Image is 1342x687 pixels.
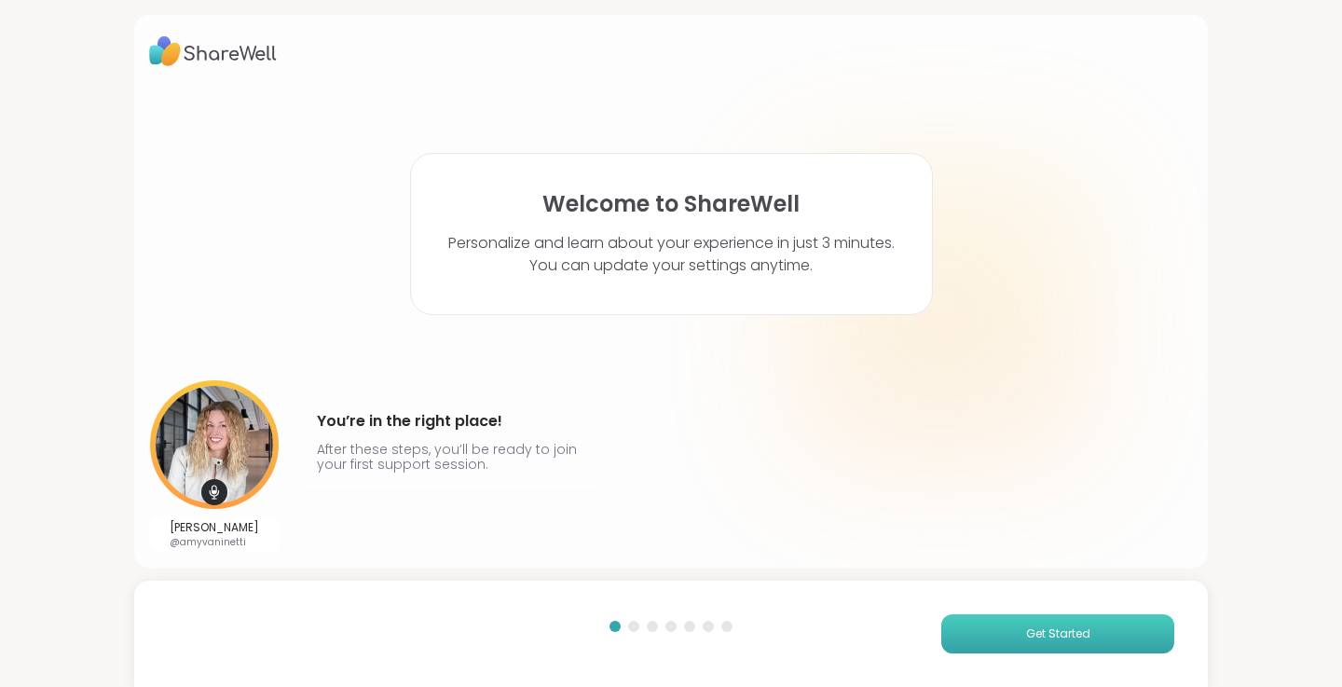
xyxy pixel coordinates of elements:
p: @amyvaninetti [170,535,259,549]
img: mic icon [201,479,227,505]
p: Personalize and learn about your experience in just 3 minutes. You can update your settings anytime. [448,232,895,277]
img: ShareWell Logo [149,30,277,73]
img: User image [150,380,279,509]
p: After these steps, you’ll be ready to join your first support session. [317,442,585,472]
p: [PERSON_NAME] [170,520,259,535]
h4: You’re in the right place! [317,406,585,436]
span: Get Started [1026,625,1090,642]
button: Get Started [941,614,1174,653]
h1: Welcome to ShareWell [542,191,800,217]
